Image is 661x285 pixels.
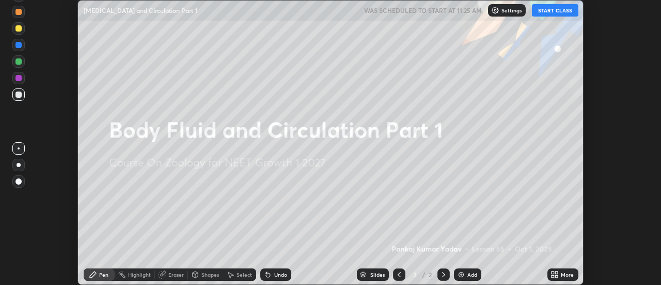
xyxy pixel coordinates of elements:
div: Pen [99,272,108,277]
div: Highlight [128,272,151,277]
div: Shapes [201,272,219,277]
p: Settings [501,8,522,13]
img: class-settings-icons [491,6,499,14]
div: Slides [370,272,385,277]
div: More [561,272,574,277]
p: [MEDICAL_DATA] and Circulation Part 1 [84,6,197,14]
div: Undo [274,272,287,277]
img: add-slide-button [457,271,465,279]
div: 2 [410,272,420,278]
div: Select [237,272,252,277]
button: START CLASS [532,4,578,17]
div: Eraser [168,272,184,277]
div: / [422,272,425,278]
div: 2 [427,270,433,279]
h5: WAS SCHEDULED TO START AT 11:25 AM [364,6,482,15]
div: Add [467,272,477,277]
